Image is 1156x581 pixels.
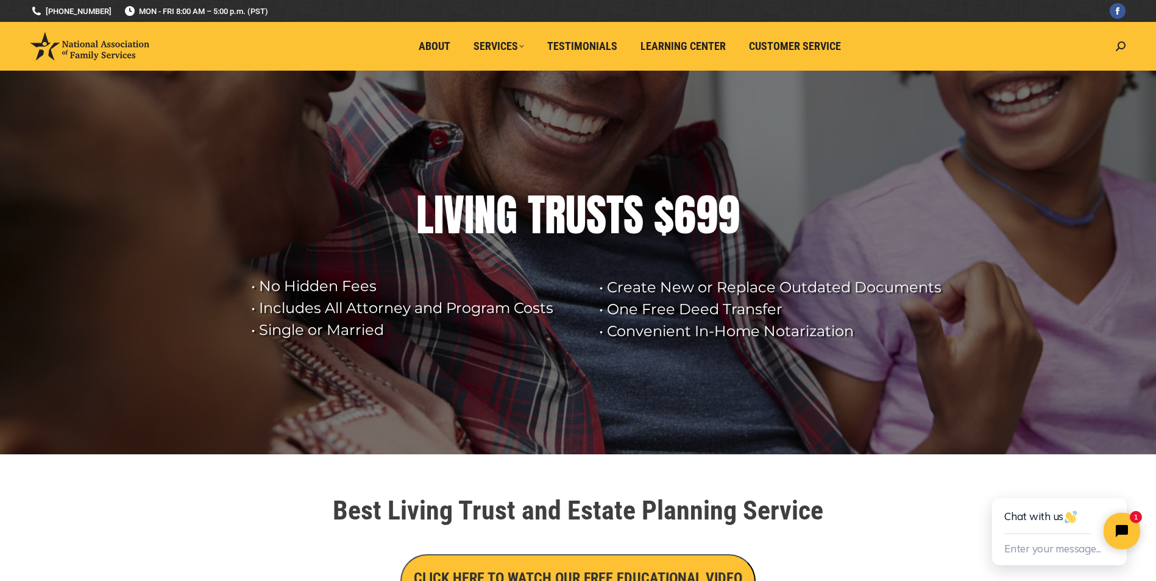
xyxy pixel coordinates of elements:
div: I [434,191,444,239]
span: About [419,40,450,53]
div: $ [654,191,674,239]
div: 9 [718,191,740,239]
span: Customer Service [749,40,841,53]
iframe: Tidio Chat [965,459,1156,581]
span: Services [473,40,524,53]
span: MON - FRI 8:00 AM – 5:00 p.m. (PST) [124,5,268,17]
a: About [410,35,459,58]
div: S [623,191,644,239]
a: Facebook page opens in new window [1110,3,1126,19]
h1: Best Living Trust and Estate Planning Service [237,497,920,524]
img: National Association of Family Services [30,32,149,60]
div: V [444,191,464,239]
div: U [566,191,586,239]
a: Customer Service [740,35,849,58]
div: 6 [674,191,696,239]
rs-layer: • No Hidden Fees • Includes All Attorney and Program Costs • Single or Married [251,275,584,341]
div: 9 [696,191,718,239]
span: Learning Center [640,40,726,53]
div: I [464,191,474,239]
div: G [496,191,517,239]
div: L [416,191,434,239]
a: Learning Center [632,35,734,58]
span: Testimonials [547,40,617,53]
div: N [474,191,496,239]
div: S [586,191,606,239]
a: Testimonials [539,35,626,58]
div: T [606,191,623,239]
a: [PHONE_NUMBER] [30,5,112,17]
div: R [545,191,566,239]
div: T [528,191,545,239]
rs-layer: • Create New or Replace Outdated Documents • One Free Deed Transfer • Convenient In-Home Notariza... [599,276,952,342]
